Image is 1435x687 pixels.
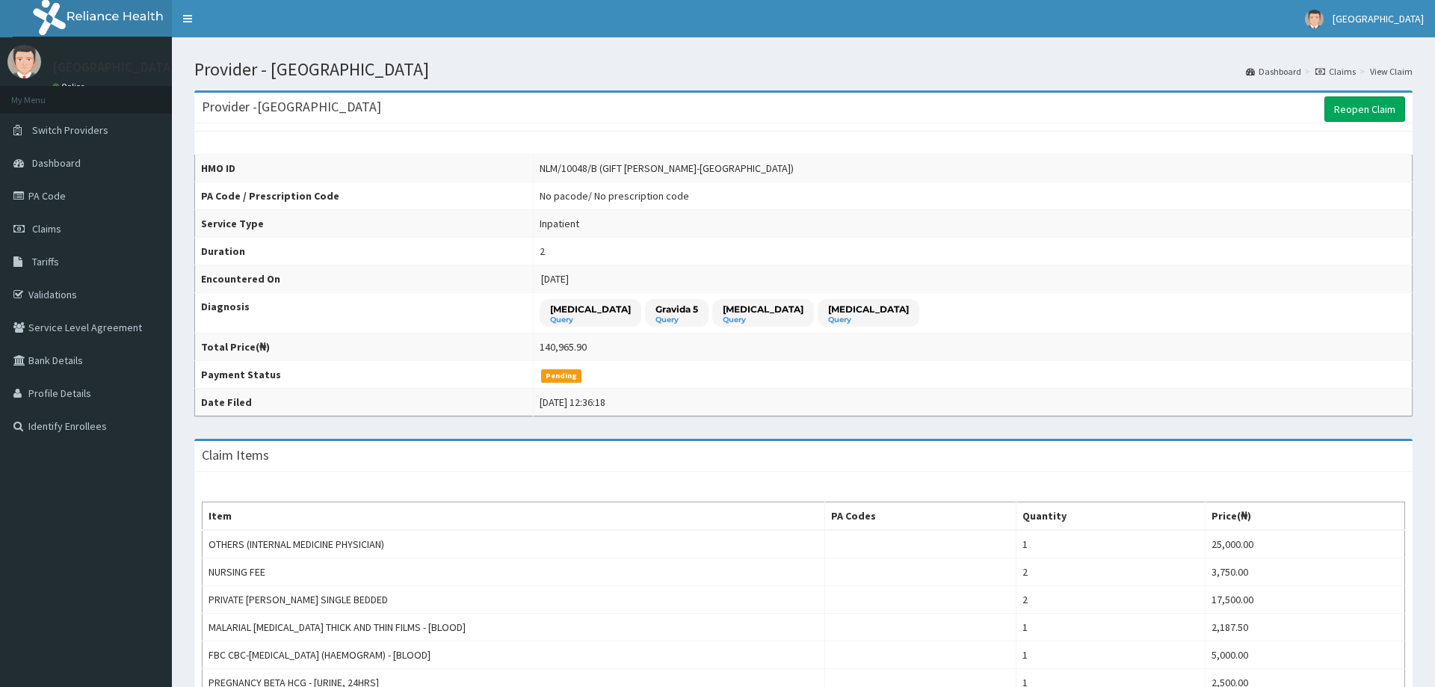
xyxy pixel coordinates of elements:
[1206,614,1405,641] td: 2,187.50
[655,303,698,315] p: Gravida 5
[195,155,534,182] th: HMO ID
[195,210,534,238] th: Service Type
[52,81,88,92] a: Online
[824,502,1016,531] th: PA Codes
[540,188,689,203] div: No pacode / No prescription code
[202,100,381,114] h3: Provider - [GEOGRAPHIC_DATA]
[550,303,631,315] p: [MEDICAL_DATA]
[541,272,569,286] span: [DATE]
[203,530,825,558] td: OTHERS (INTERNAL MEDICINE PHYSICIAN)
[1206,641,1405,669] td: 5,000.00
[1305,10,1324,28] img: User Image
[195,361,534,389] th: Payment Status
[195,265,534,293] th: Encountered On
[1206,558,1405,586] td: 3,750.00
[1016,530,1206,558] td: 1
[540,161,794,176] div: NLM/10048/B (GIFT [PERSON_NAME]-[GEOGRAPHIC_DATA])
[203,614,825,641] td: MALARIAL [MEDICAL_DATA] THICK AND THIN FILMS - [BLOOD]
[541,369,582,383] span: Pending
[1206,530,1405,558] td: 25,000.00
[550,316,631,324] small: Query
[194,60,1413,79] h1: Provider - [GEOGRAPHIC_DATA]
[195,238,534,265] th: Duration
[1333,12,1424,25] span: [GEOGRAPHIC_DATA]
[203,502,825,531] th: Item
[203,558,825,586] td: NURSING FEE
[195,389,534,416] th: Date Filed
[1016,502,1206,531] th: Quantity
[828,316,909,324] small: Query
[1324,96,1405,122] a: Reopen Claim
[195,333,534,361] th: Total Price(₦)
[1315,65,1356,78] a: Claims
[655,316,698,324] small: Query
[1016,558,1206,586] td: 2
[32,222,61,235] span: Claims
[723,303,803,315] p: [MEDICAL_DATA]
[7,45,41,78] img: User Image
[1016,641,1206,669] td: 1
[195,293,534,333] th: Diagnosis
[1370,65,1413,78] a: View Claim
[32,255,59,268] span: Tariffs
[540,244,545,259] div: 2
[1016,614,1206,641] td: 1
[32,156,81,170] span: Dashboard
[828,303,909,315] p: [MEDICAL_DATA]
[1246,65,1301,78] a: Dashboard
[32,123,108,137] span: Switch Providers
[52,61,176,74] p: [GEOGRAPHIC_DATA]
[195,182,534,210] th: PA Code / Prescription Code
[203,641,825,669] td: FBC CBC-[MEDICAL_DATA] (HAEMOGRAM) - [BLOOD]
[540,395,605,410] div: [DATE] 12:36:18
[1206,502,1405,531] th: Price(₦)
[540,216,579,231] div: Inpatient
[540,339,587,354] div: 140,965.90
[1016,586,1206,614] td: 2
[1206,586,1405,614] td: 17,500.00
[202,449,269,462] h3: Claim Items
[203,586,825,614] td: PRIVATE [PERSON_NAME] SINGLE BEDDED
[723,316,803,324] small: Query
